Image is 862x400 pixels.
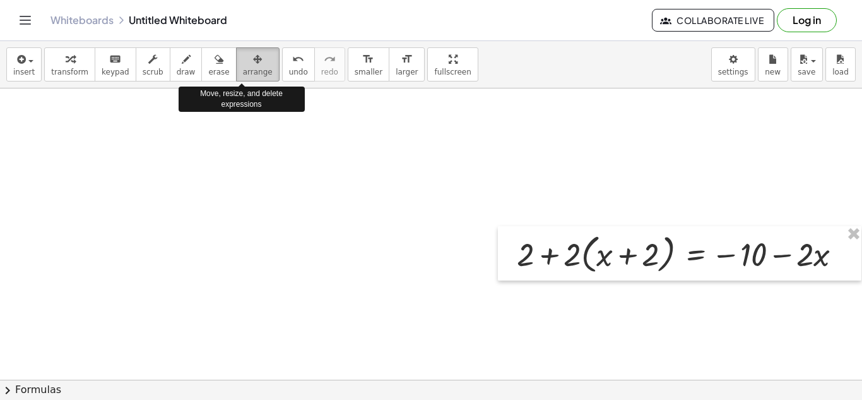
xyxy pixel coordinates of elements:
button: fullscreen [427,47,478,82]
div: Move, resize, and delete expressions [179,87,305,112]
span: scrub [143,68,163,76]
button: new [758,47,788,82]
span: fullscreen [434,68,471,76]
a: Whiteboards [50,14,114,27]
button: load [825,47,856,82]
button: keyboardkeypad [95,47,136,82]
span: settings [718,68,748,76]
span: larger [396,68,418,76]
button: save [791,47,823,82]
span: Collaborate Live [663,15,764,26]
button: settings [711,47,755,82]
button: format_sizelarger [389,47,425,82]
span: redo [321,68,338,76]
i: format_size [401,52,413,67]
button: arrange [236,47,280,82]
button: scrub [136,47,170,82]
span: insert [13,68,35,76]
button: Toggle navigation [15,10,35,30]
span: arrange [243,68,273,76]
button: erase [201,47,236,82]
i: redo [324,52,336,67]
span: undo [289,68,308,76]
span: new [765,68,781,76]
span: transform [51,68,88,76]
button: insert [6,47,42,82]
i: format_size [362,52,374,67]
button: redoredo [314,47,345,82]
span: smaller [355,68,382,76]
button: undoundo [282,47,315,82]
i: keyboard [109,52,121,67]
span: load [832,68,849,76]
i: undo [292,52,304,67]
span: keypad [102,68,129,76]
button: Collaborate Live [652,9,774,32]
button: draw [170,47,203,82]
button: format_sizesmaller [348,47,389,82]
span: save [798,68,815,76]
span: erase [208,68,229,76]
button: Log in [777,8,837,32]
span: draw [177,68,196,76]
button: transform [44,47,95,82]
